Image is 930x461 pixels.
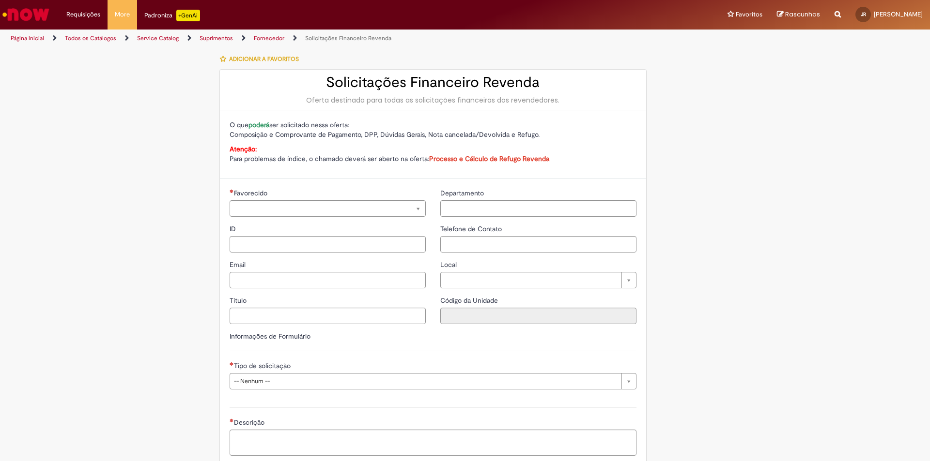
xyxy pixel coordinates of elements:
a: Todos os Catálogos [65,34,116,42]
img: ServiceNow [1,5,51,24]
input: Título [230,308,426,324]
a: Solicitações Financeiro Revenda [305,34,391,42]
strong: poderá [248,120,269,129]
span: Título [230,296,248,305]
a: Limpar campo Favorecido [230,200,426,217]
span: ID [230,224,238,233]
p: O que ser solicitado nessa oferta: Composição e Comprovante de Pagamento, DPP, Dúvidas Gerais, No... [230,120,636,139]
input: Código da Unidade [440,308,636,324]
ul: Trilhas de página [7,30,613,47]
span: Tipo de solicitação [234,361,293,370]
span: Adicionar a Favoritos [229,55,299,63]
a: Página inicial [11,34,44,42]
span: Requisições [66,10,100,19]
a: Rascunhos [777,10,820,19]
span: Necessários [230,189,234,193]
h2: Solicitações Financeiro Revenda [230,74,636,90]
span: Rascunhos [785,10,820,19]
span: Email [230,260,248,269]
p: +GenAi [176,10,200,21]
a: Service Catalog [137,34,179,42]
a: Fornecedor [254,34,284,42]
label: Somente leitura - Código da Unidade [440,296,500,305]
button: Adicionar a Favoritos [219,49,304,69]
span: Favoritos [736,10,762,19]
textarea: Descrição [230,430,636,456]
span: JR [861,11,866,17]
label: Informações de Formulário [230,332,310,341]
input: Departamento [440,200,636,217]
span: Necessários - Favorecido [234,189,269,197]
span: Local [440,260,459,269]
strong: Atenção: [230,145,257,153]
p: Para problemas de índice, o chamado deverá ser aberto na oferta: [230,144,636,164]
span: Descrição [234,418,266,427]
span: -- Nenhum -- [234,373,617,389]
input: ID [230,236,426,253]
a: Suprimentos [200,34,233,42]
span: Departamento [440,189,486,197]
div: Oferta destinada para todas as solicitações financeiras dos revendedores. [230,95,636,105]
span: Telefone de Contato [440,224,504,233]
span: More [115,10,130,19]
span: Necessários [230,418,234,422]
div: Padroniza [144,10,200,21]
span: Necessários [230,362,234,366]
input: Email [230,272,426,288]
input: Telefone de Contato [440,236,636,253]
a: Processo e Cálculo de Refugo Revenda [429,154,549,163]
a: Limpar campo Local [440,272,636,288]
span: [PERSON_NAME] [874,10,923,18]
